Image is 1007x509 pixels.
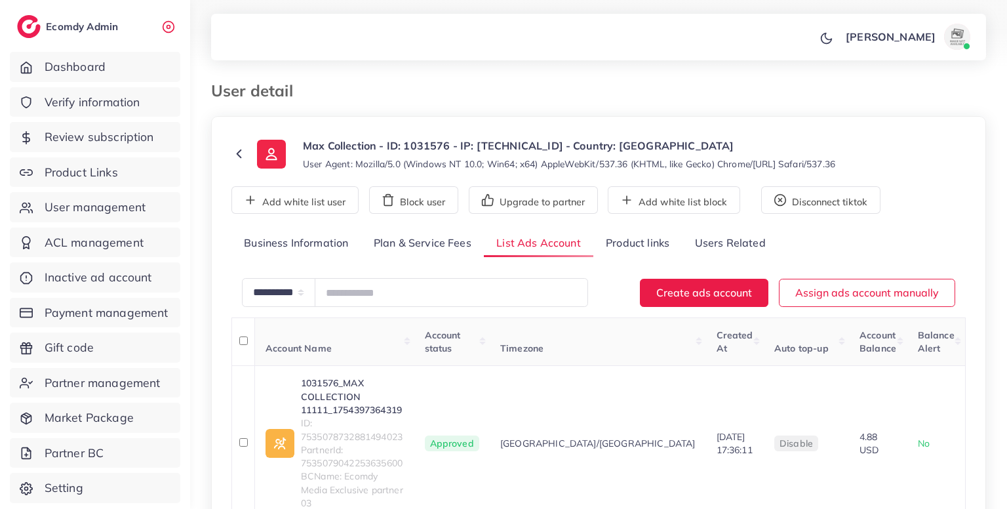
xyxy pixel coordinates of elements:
a: Partner management [10,368,180,398]
img: ic-ad-info.7fc67b75.svg [266,429,294,458]
a: 1031576_MAX COLLECTION 11111_1754397364319 [301,377,404,417]
span: Timezone [500,342,543,354]
span: Account Balance [859,329,896,354]
img: ic-user-info.36bf1079.svg [257,140,286,169]
span: Balance Alert [918,329,955,354]
span: [GEOGRAPHIC_DATA]/[GEOGRAPHIC_DATA] [500,437,696,450]
span: Partner management [45,375,161,392]
a: Plan & Service Fees [361,230,484,258]
span: ID: 7535078732881494023 [301,417,404,443]
span: User management [45,199,146,216]
h3: User detail [211,81,304,100]
a: Inactive ad account [10,262,180,293]
a: Partner BC [10,438,180,468]
span: Review subscription [45,129,154,146]
button: Assign ads account manually [779,279,955,307]
a: Business Information [231,230,361,258]
span: Partner BC [45,445,104,462]
span: Auto top-up [774,342,829,354]
a: Product Links [10,157,180,188]
h2: Ecomdy Admin [46,20,121,33]
img: avatar [944,24,970,50]
a: Verify information [10,87,180,117]
a: Payment management [10,298,180,328]
a: ACL management [10,228,180,258]
button: Create ads account [640,279,768,307]
a: [PERSON_NAME]avatar [839,24,976,50]
span: Verify information [45,94,140,111]
span: Inactive ad account [45,269,152,286]
a: logoEcomdy Admin [17,15,121,38]
p: [PERSON_NAME] [846,29,936,45]
span: [DATE] 17:36:11 [717,431,753,456]
button: Block user [369,186,458,214]
a: Review subscription [10,122,180,152]
a: Setting [10,473,180,503]
button: Upgrade to partner [469,186,598,214]
a: Market Package [10,403,180,433]
span: Dashboard [45,58,106,75]
a: List Ads Account [484,230,593,258]
span: No [918,438,930,449]
button: Disconnect tiktok [761,186,880,214]
span: Setting [45,479,83,497]
a: User management [10,192,180,222]
span: disable [780,438,813,449]
a: Dashboard [10,52,180,82]
p: Max Collection - ID: 1031576 - IP: [TECHNICAL_ID] - Country: [GEOGRAPHIC_DATA] [303,138,835,153]
a: Users Related [682,230,778,258]
a: Product links [593,230,682,258]
span: Market Package [45,409,134,426]
span: Account Name [266,342,332,354]
span: ACL management [45,234,144,251]
a: Gift code [10,333,180,363]
button: Add white list block [608,186,740,214]
span: PartnerId: 7535079042253635600 [301,443,404,470]
span: Product Links [45,164,118,181]
span: Account status [425,329,461,354]
span: Gift code [45,339,94,356]
small: User Agent: Mozilla/5.0 (Windows NT 10.0; Win64; x64) AppleWebKit/537.36 (KHTML, like Gecko) Chro... [303,157,835,171]
span: 4.88 USD [859,431,879,456]
span: Payment management [45,304,168,321]
span: Approved [425,436,479,451]
span: Created At [717,329,753,354]
button: Add white list user [231,186,359,214]
img: logo [17,15,41,38]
